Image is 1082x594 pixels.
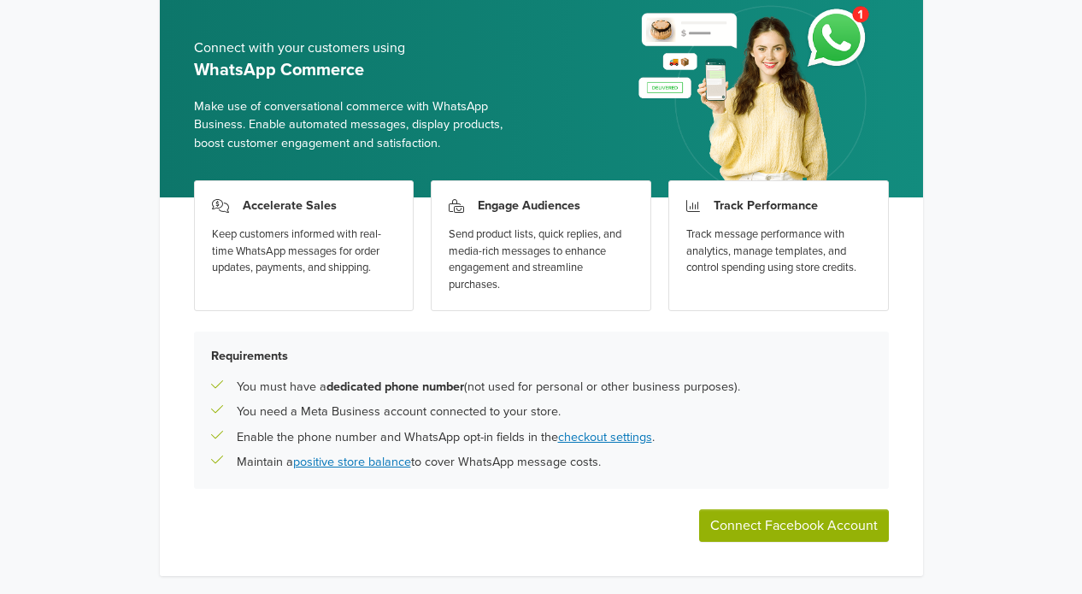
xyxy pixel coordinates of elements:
h3: Engage Audiences [478,198,580,213]
div: Send product lists, quick replies, and media-rich messages to enhance engagement and streamline p... [449,226,633,293]
a: checkout settings [558,430,652,444]
p: You must have a (not used for personal or other business purposes). [237,378,740,397]
p: Enable the phone number and WhatsApp opt-in fields in the . [237,428,655,447]
div: Keep customers informed with real-time WhatsApp messages for order updates, payments, and shipping. [212,226,397,277]
p: You need a Meta Business account connected to your store. [237,403,561,421]
h5: Connect with your customers using [194,40,528,56]
p: Maintain a to cover WhatsApp message costs. [237,453,601,472]
b: dedicated phone number [326,379,464,394]
div: Track message performance with analytics, manage templates, and control spending using store cred... [686,226,871,277]
h5: Requirements [211,349,872,363]
a: positive store balance [293,455,411,469]
h3: Accelerate Sales [243,198,337,213]
span: Make use of conversational commerce with WhatsApp Business. Enable automated messages, display pr... [194,97,528,153]
button: Connect Facebook Account [699,509,889,542]
h5: WhatsApp Commerce [194,60,528,80]
h3: Track Performance [714,198,818,213]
